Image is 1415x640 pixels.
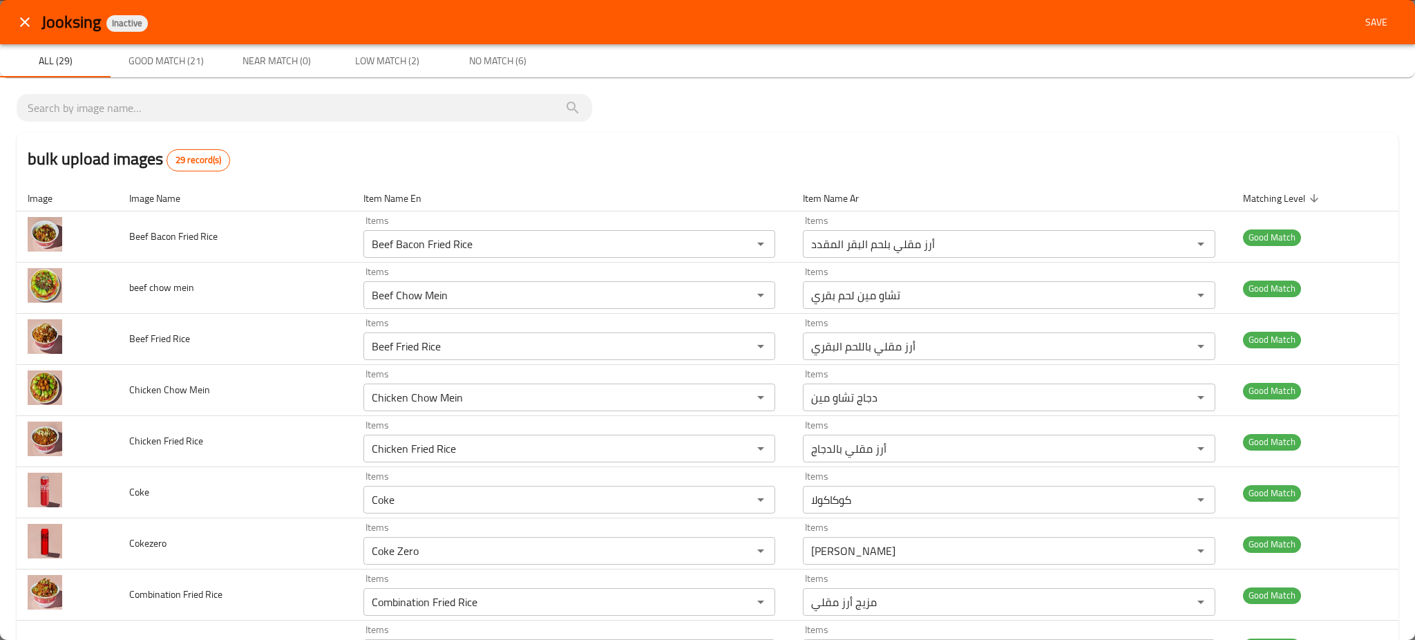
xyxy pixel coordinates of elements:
img: Chicken Chow Mein [28,370,62,405]
span: Good Match [1243,281,1301,297]
div: Total records count [167,149,230,171]
span: Good Match [1243,434,1301,450]
button: Open [751,439,770,458]
th: Item Name En [352,185,792,211]
span: Coke [129,483,149,501]
div: Inactive [106,15,148,32]
button: Open [1191,285,1210,305]
span: Save [1360,14,1393,31]
h2: bulk upload images [28,147,230,171]
button: Open [751,234,770,254]
img: Combination Fried Rice [28,575,62,610]
span: Combination Fried Rice [129,585,222,603]
span: Good Match (21) [119,53,213,70]
span: Chicken Fried Rice [129,432,203,450]
span: Beef Fried Rice [129,330,190,348]
button: Open [751,337,770,356]
button: Open [1191,337,1210,356]
span: Chicken Chow Mein [129,381,210,399]
span: Low Match (2) [340,53,434,70]
input: search [28,97,581,119]
img: Beef Bacon Fried Rice [28,217,62,252]
img: beef chow mein [28,268,62,303]
button: Open [1191,592,1210,612]
span: Cokezero [129,534,167,552]
th: Image [17,185,118,211]
img: Cokezero [28,524,62,558]
button: Open [1191,234,1210,254]
img: Chicken Fried Rice [28,422,62,456]
img: Beef Fried Rice [28,319,62,354]
button: Open [1191,541,1210,561]
span: Jooksing [41,6,101,37]
button: Open [1191,388,1210,407]
span: No Match (6) [450,53,544,70]
button: Open [751,541,770,561]
button: Open [751,285,770,305]
th: Item Name Ar [792,185,1231,211]
span: Good Match [1243,332,1301,348]
span: Matching Level [1243,190,1323,207]
span: 29 record(s) [167,153,229,167]
span: Good Match [1243,229,1301,245]
button: Open [1191,490,1210,509]
span: Good Match [1243,536,1301,552]
span: Good Match [1243,485,1301,501]
button: close [8,6,41,39]
button: Open [751,592,770,612]
img: Coke [28,473,62,507]
span: Good Match [1243,383,1301,399]
span: Inactive [106,17,148,29]
button: Open [751,388,770,407]
span: Near Match (0) [229,53,323,70]
button: Save [1354,10,1398,35]
span: beef chow mein [129,279,194,297]
span: Beef Bacon Fried Rice [129,227,218,245]
span: Image Name [129,190,198,207]
span: All (29) [8,53,102,70]
span: Good Match [1243,587,1301,603]
button: Open [751,490,770,509]
button: Open [1191,439,1210,458]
